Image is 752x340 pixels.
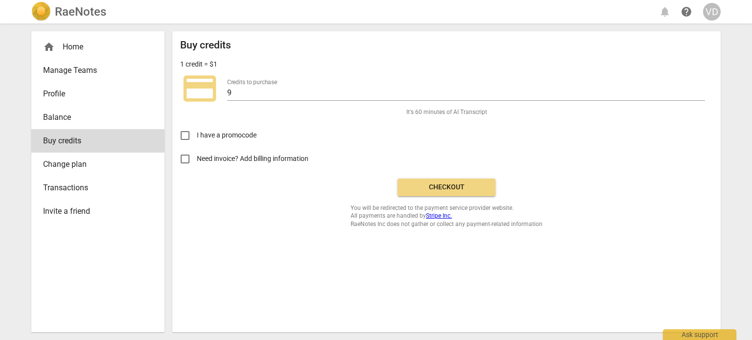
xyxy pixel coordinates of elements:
span: Manage Teams [43,65,145,76]
span: Profile [43,88,145,100]
span: You will be redirected to the payment service provider website. All payments are handled by RaeNo... [351,204,542,228]
h2: Buy credits [180,39,231,51]
p: 1 credit = $1 [180,59,217,69]
a: Profile [31,82,164,106]
div: Home [43,41,145,53]
a: LogoRaeNotes [31,2,106,22]
span: Checkout [405,182,488,192]
span: It's 60 minutes of AI Transcript [406,108,487,116]
span: Need invoice? Add billing information [197,154,310,164]
button: Checkout [398,179,495,196]
a: Change plan [31,153,164,176]
span: I have a promocode [197,130,257,140]
a: Invite a friend [31,200,164,223]
span: credit_card [180,69,219,108]
span: help [681,6,692,18]
a: Manage Teams [31,59,164,82]
a: Buy credits [31,129,164,153]
span: Buy credits [43,135,145,147]
div: Home [31,35,164,59]
h2: RaeNotes [55,5,106,19]
span: Transactions [43,182,145,194]
span: Change plan [43,159,145,170]
span: Invite a friend [43,205,145,217]
a: Stripe Inc. [426,212,452,219]
a: Help [678,3,695,21]
a: Transactions [31,176,164,200]
label: Credits to purchase [227,79,277,85]
span: Balance [43,112,145,123]
span: home [43,41,55,53]
button: VD [703,3,721,21]
div: Ask support [663,329,736,340]
a: Balance [31,106,164,129]
img: Logo [31,2,51,22]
